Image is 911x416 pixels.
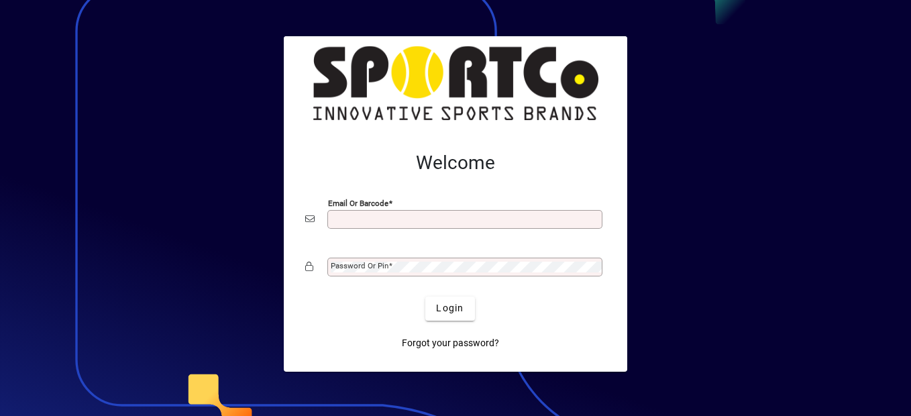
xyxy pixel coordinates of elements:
span: Forgot your password? [402,336,499,350]
h2: Welcome [305,152,606,174]
span: Login [436,301,464,315]
mat-label: Password or Pin [331,261,388,270]
a: Forgot your password? [396,331,504,356]
button: Login [425,297,474,321]
mat-label: Email or Barcode [328,198,388,207]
